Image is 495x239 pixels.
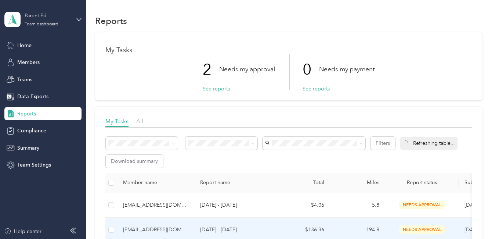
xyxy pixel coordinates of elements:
[319,65,375,74] p: Needs my payment
[4,228,41,235] button: Help center
[123,179,188,186] div: Member name
[105,118,129,125] span: My Tasks
[17,161,51,169] span: Team Settings
[95,17,127,25] h1: Reports
[400,137,458,150] div: Refreshing table...
[25,22,58,26] div: Team dashboard
[17,127,46,135] span: Compliance
[106,155,163,168] button: Download summary
[136,118,143,125] span: All
[454,198,495,239] iframe: Everlance-gr Chat Button Frame
[303,85,330,93] button: See reports
[371,137,395,150] button: Filters
[336,179,379,186] div: Miles
[391,179,453,186] span: Report status
[17,144,39,152] span: Summary
[117,173,194,193] th: Member name
[275,193,330,218] td: $4.06
[194,173,275,193] th: Report name
[17,76,32,83] span: Teams
[330,193,385,218] td: 5.8
[17,110,36,118] span: Reports
[203,54,219,85] p: 2
[17,93,48,100] span: Data Exports
[123,226,188,234] div: [EMAIL_ADDRESS][DOMAIN_NAME]
[105,46,472,54] h1: My Tasks
[25,12,71,19] div: Parent Ed
[203,85,230,93] button: See reports
[303,54,319,85] p: 0
[123,201,188,209] div: [EMAIL_ADDRESS][DOMAIN_NAME]
[200,226,269,234] p: [DATE] - [DATE]
[281,179,324,186] div: Total
[200,201,269,209] p: [DATE] - [DATE]
[399,225,445,234] span: needs approval
[17,58,40,66] span: Members
[399,201,445,209] span: needs approval
[219,65,275,74] p: Needs my approval
[17,42,32,49] span: Home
